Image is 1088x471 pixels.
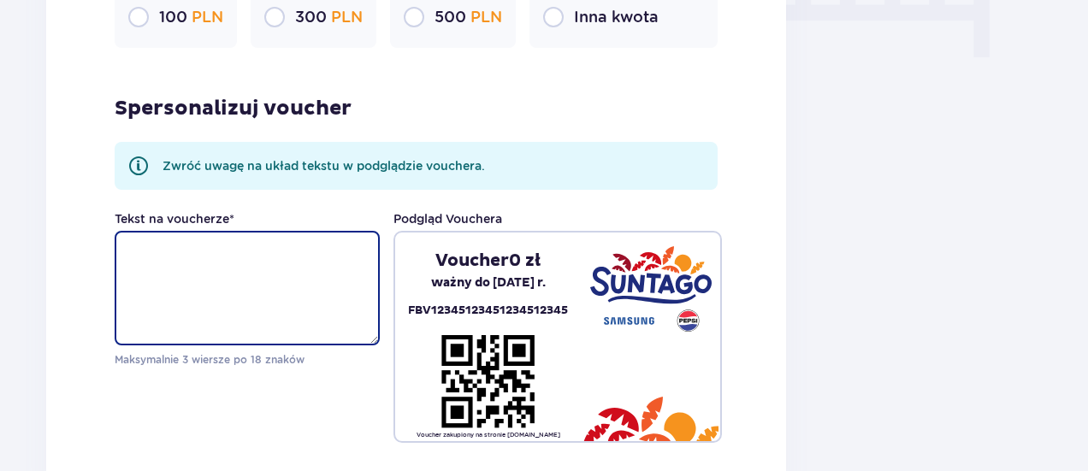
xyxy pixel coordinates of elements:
p: FBV12345123451234512345 [408,301,568,321]
p: ważny do [DATE] r. [431,272,546,294]
span: PLN [331,8,363,26]
p: Zwróć uwagę na układ tekstu w podglądzie vouchera. [163,157,485,174]
p: Maksymalnie 3 wiersze po 18 znaków [115,352,380,368]
p: Voucher 0 zł [435,250,541,272]
span: PLN [470,8,502,26]
p: 500 [435,7,502,27]
p: Inna kwota [574,7,659,27]
span: PLN [192,8,223,26]
p: Voucher zakupiony na stronie [DOMAIN_NAME] [417,431,560,439]
p: Spersonalizuj voucher [115,96,352,121]
p: 100 [159,7,223,27]
img: Suntago - Samsung - Pepsi [590,246,712,332]
p: Podgląd Vouchera [393,210,502,227]
p: 300 [295,7,363,27]
label: Tekst na voucherze * [115,210,234,227]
